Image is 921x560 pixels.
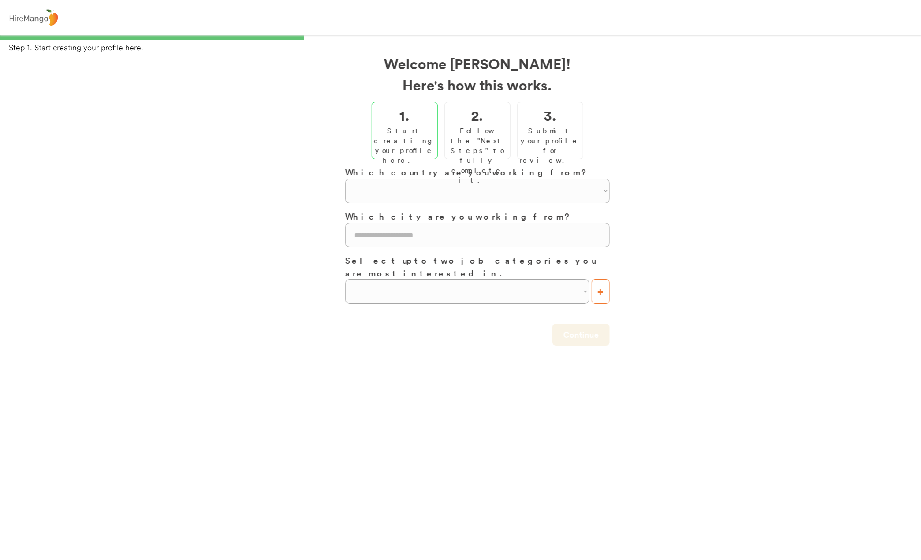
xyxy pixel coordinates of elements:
h3: Which city are you working from? [345,210,609,223]
div: Submit your profile for review. [519,126,580,165]
img: logo%20-%20hiremango%20gray.png [7,7,60,28]
button: Continue [552,324,609,346]
div: 33% [2,35,919,40]
h2: 2. [471,105,483,126]
h2: 1. [399,105,410,126]
div: Follow the "Next Steps" to fully complete it. [447,126,507,185]
h3: Which country are you working from? [345,166,609,179]
h2: 3. [544,105,556,126]
div: Step 1. Start creating your profile here. [9,42,921,53]
h3: Select up to two job categories you are most interested in. [345,254,609,279]
div: Start creating your profile here. [373,126,435,165]
h2: Welcome [PERSON_NAME]! Here's how this works. [345,53,609,95]
button: + [591,279,609,304]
